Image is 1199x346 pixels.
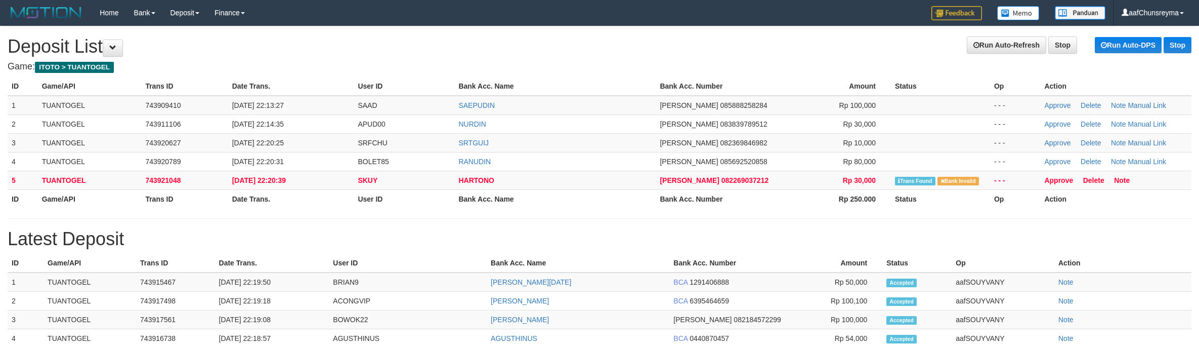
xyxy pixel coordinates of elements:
[1048,36,1077,54] a: Stop
[145,139,181,147] span: 743920627
[990,77,1041,96] th: Op
[454,77,656,96] th: Bank Acc. Name
[8,62,1191,72] h4: Game:
[232,139,284,147] span: [DATE] 22:20:25
[656,77,790,96] th: Bank Acc. Number
[8,152,38,171] td: 4
[720,101,767,109] span: 085888258284
[329,311,487,329] td: BOWOK22
[990,96,1041,115] td: - - -
[886,297,917,306] span: Accepted
[35,62,114,73] span: ITOTO > TUANTOGEL
[458,139,489,147] a: SRTGUIJ
[720,158,767,166] span: 085692520858
[215,273,329,292] td: [DATE] 22:19:50
[967,36,1046,54] a: Run Auto-Refresh
[329,254,487,273] th: User ID
[8,229,1191,249] h1: Latest Deposit
[458,158,491,166] a: RANUDIN
[1054,254,1191,273] th: Action
[141,77,228,96] th: Trans ID
[358,120,385,128] span: APUD00
[990,133,1041,152] td: - - -
[895,177,935,185] span: Similar transaction found
[8,189,38,208] th: ID
[232,101,284,109] span: [DATE] 22:13:27
[886,279,917,287] span: Accepted
[8,114,38,133] td: 2
[8,273,44,292] td: 1
[487,254,669,273] th: Bank Acc. Name
[1058,316,1074,324] a: Note
[990,114,1041,133] td: - - -
[997,6,1040,20] img: Button%20Memo.svg
[673,278,688,286] span: BCA
[8,5,84,20] img: MOTION_logo.png
[673,316,732,324] span: [PERSON_NAME]
[354,77,454,96] th: User ID
[8,254,44,273] th: ID
[1058,334,1074,342] a: Note
[843,139,876,147] span: Rp 10,000
[1111,139,1126,147] a: Note
[215,292,329,311] td: [DATE] 22:19:18
[145,101,181,109] span: 743909410
[669,254,791,273] th: Bank Acc. Number
[1128,120,1166,128] a: Manual Link
[891,189,990,208] th: Status
[791,254,882,273] th: Amount
[1044,139,1070,147] a: Approve
[1058,297,1074,305] a: Note
[228,189,354,208] th: Date Trans.
[358,158,389,166] span: BOLET85
[1111,158,1126,166] a: Note
[952,254,1054,273] th: Op
[952,273,1054,292] td: aafSOUYVANY
[673,334,688,342] span: BCA
[329,292,487,311] td: ACONGVIP
[38,96,142,115] td: TUANTOGEL
[1055,6,1105,20] img: panduan.png
[329,273,487,292] td: BRIAN9
[886,335,917,343] span: Accepted
[660,158,718,166] span: [PERSON_NAME]
[1081,120,1101,128] a: Delete
[8,133,38,152] td: 3
[136,311,215,329] td: 743917561
[491,334,537,342] a: AGUSTHINUS
[720,139,767,147] span: 082369846982
[690,297,729,305] span: 6395464659
[1044,120,1070,128] a: Approve
[673,297,688,305] span: BCA
[791,311,882,329] td: Rp 100,000
[145,158,181,166] span: 743920789
[1081,139,1101,147] a: Delete
[720,120,767,128] span: 083839789512
[38,77,142,96] th: Game/API
[843,158,876,166] span: Rp 80,000
[1111,101,1126,109] a: Note
[1095,37,1162,53] a: Run Auto-DPS
[232,176,286,184] span: [DATE] 22:20:39
[1040,189,1191,208] th: Action
[1164,37,1191,53] a: Stop
[38,189,142,208] th: Game/API
[491,297,549,305] a: [PERSON_NAME]
[952,311,1054,329] td: aafSOUYVANY
[136,254,215,273] th: Trans ID
[1044,176,1073,184] a: Approve
[1128,101,1166,109] a: Manual Link
[8,311,44,329] td: 3
[454,189,656,208] th: Bank Acc. Name
[8,77,38,96] th: ID
[215,254,329,273] th: Date Trans.
[38,133,142,152] td: TUANTOGEL
[990,152,1041,171] td: - - -
[690,278,729,286] span: 1291406888
[952,292,1054,311] td: aafSOUYVANY
[734,316,781,324] span: 082184572299
[1081,158,1101,166] a: Delete
[791,273,882,292] td: Rp 50,000
[790,77,891,96] th: Amount
[882,254,952,273] th: Status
